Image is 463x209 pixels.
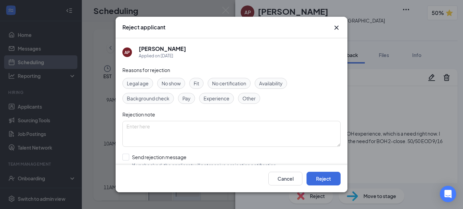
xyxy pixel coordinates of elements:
[139,45,186,53] h5: [PERSON_NAME]
[122,111,155,117] span: Rejection note
[162,80,181,87] span: No show
[122,67,170,73] span: Reasons for rejection
[204,95,229,102] span: Experience
[332,24,341,32] button: Close
[242,95,256,102] span: Other
[127,95,169,102] span: Background check
[307,172,341,185] button: Reject
[124,49,130,55] div: AP
[440,186,456,202] div: Open Intercom Messenger
[139,53,186,59] div: Applied on [DATE]
[127,80,149,87] span: Legal age
[194,80,199,87] span: Fit
[182,95,191,102] span: Pay
[268,172,302,185] button: Cancel
[259,80,283,87] span: Availability
[212,80,246,87] span: No certification
[122,24,165,31] h3: Reject applicant
[332,24,341,32] svg: Cross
